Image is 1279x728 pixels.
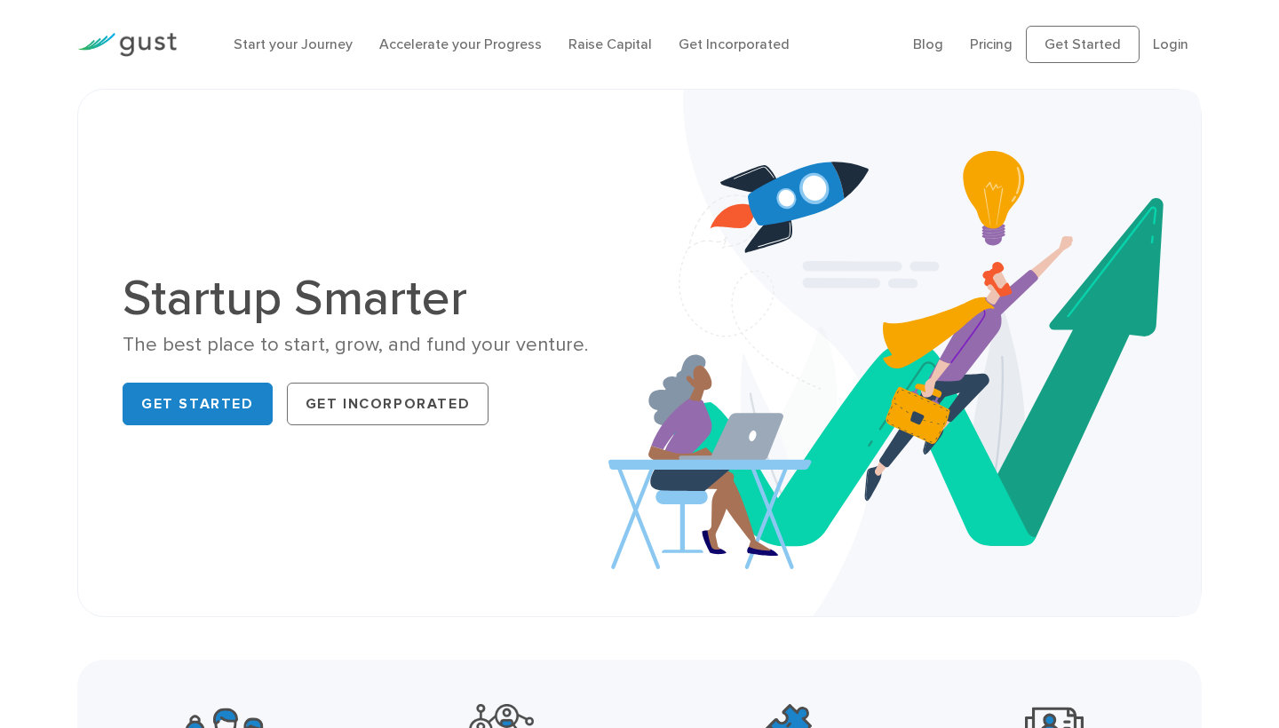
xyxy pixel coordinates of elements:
[1153,36,1188,52] a: Login
[123,383,273,425] a: Get Started
[608,90,1201,616] img: Startup Smarter Hero
[77,33,177,57] img: Gust Logo
[568,36,652,52] a: Raise Capital
[913,36,943,52] a: Blog
[287,383,489,425] a: Get Incorporated
[379,36,542,52] a: Accelerate your Progress
[123,332,626,358] div: The best place to start, grow, and fund your venture.
[123,273,626,323] h1: Startup Smarter
[234,36,353,52] a: Start your Journey
[970,36,1013,52] a: Pricing
[679,36,790,52] a: Get Incorporated
[1026,26,1140,63] a: Get Started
